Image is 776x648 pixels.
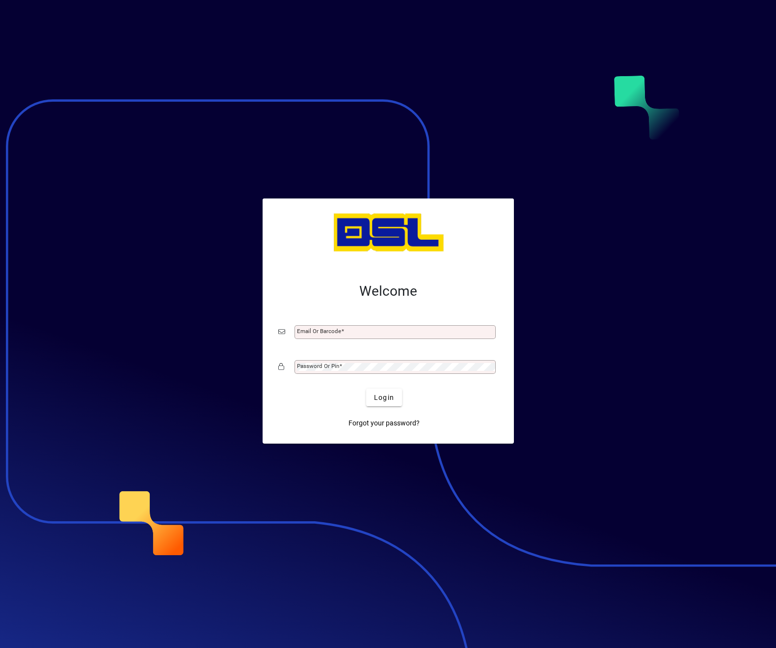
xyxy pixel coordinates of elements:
[374,393,394,403] span: Login
[278,283,498,300] h2: Welcome
[297,363,339,369] mat-label: Password or Pin
[366,389,402,406] button: Login
[345,414,424,432] a: Forgot your password?
[348,418,420,428] span: Forgot your password?
[297,328,341,335] mat-label: Email or Barcode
